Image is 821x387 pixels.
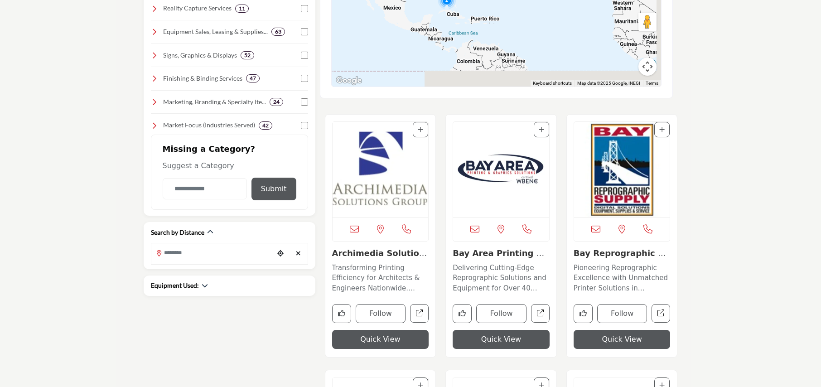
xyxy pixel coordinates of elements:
div: Clear search location [292,244,305,263]
button: Map camera controls [638,58,657,76]
input: Select Marketing, Branding & Specialty Items checkbox [301,98,308,106]
h4: Marketing, Branding & Specialty Items: Design and creative services, marketing support, and speci... [163,97,266,106]
h4: Reality Capture Services: Laser scanning, BIM modeling, photogrammetry, 3D scanning, and other ad... [163,4,232,13]
h3: Archimedia Solutions Group [332,248,429,258]
input: Select Finishing & Binding Services checkbox [301,75,308,82]
a: Terms (opens in new tab) [646,81,658,86]
button: Follow [597,304,647,323]
div: 24 Results For Marketing, Branding & Specialty Items [270,98,283,106]
h4: Equipment Sales, Leasing & Supplies: Equipment sales, leasing, service, and resale of plotters, s... [163,27,268,36]
p: Delivering Cutting-Edge Reprographic Solutions and Equipment for Over 40 Years. Based in [GEOGRAP... [453,263,550,294]
b: 24 [273,99,280,105]
a: Bay Reprographic & S... [574,248,666,268]
a: Open Listing in new tab [574,122,670,217]
a: Archimedia Solutions... [332,248,427,268]
button: Follow [356,304,406,323]
div: Choose your current location [274,244,287,263]
a: Bay Area Printing & ... [453,248,544,268]
b: 52 [244,52,251,58]
h3: Bay Reprographic & Supply, Inc [574,248,671,258]
h2: Equipment Used: [151,281,199,290]
a: Delivering Cutting-Edge Reprographic Solutions and Equipment for Over 40 Years. Based in [GEOGRAP... [453,261,550,294]
span: Map data ©2025 Google, INEGI [577,81,640,86]
a: Open archimedia-solutions-group in new tab [410,304,429,323]
button: Drag Pegman onto the map to open Street View [638,13,657,31]
b: 63 [275,29,281,35]
p: Transforming Printing Efficiency for Architects & Engineers Nationwide. Specializing in the repro... [332,263,429,294]
img: Bay Reprographic & Supply, Inc [574,122,670,217]
div: 42 Results For Market Focus (Industries Served) [259,121,272,130]
a: Add To List [659,126,665,133]
div: 47 Results For Finishing & Binding Services [246,74,260,82]
input: Search Location [151,244,274,261]
a: Add To List [418,126,423,133]
button: Follow [476,304,526,323]
img: Google [334,75,364,87]
h4: Signs, Graphics & Displays: Exterior/interior building signs, trade show booths, event displays, ... [163,51,237,60]
input: Select Market Focus (Industries Served) checkbox [301,122,308,129]
input: Select Signs, Graphics & Displays checkbox [301,52,308,59]
b: 11 [239,5,245,12]
span: Suggest a Category [163,161,234,170]
h3: Bay Area Printing & Graphic Solutions [453,248,550,258]
a: Open Listing in new tab [333,122,429,217]
a: Pioneering Reprographic Excellence with Unmatched Printer Solutions in [GEOGRAPHIC_DATA][US_STATE... [574,261,671,294]
img: Archimedia Solutions Group [333,122,429,217]
h4: Market Focus (Industries Served): Tailored solutions for industries like architecture, constructi... [163,121,255,130]
img: Bay Area Printing & Graphic Solutions [453,122,549,217]
a: Open Listing in new tab [453,122,549,217]
input: Select Equipment Sales, Leasing & Supplies checkbox [301,28,308,35]
button: Quick View [332,330,429,349]
a: Add To List [539,126,544,133]
div: 63 Results For Equipment Sales, Leasing & Supplies [271,28,285,36]
input: Select Reality Capture Services checkbox [301,5,308,12]
p: Pioneering Reprographic Excellence with Unmatched Printer Solutions in [GEOGRAPHIC_DATA][US_STATE... [574,263,671,294]
div: 11 Results For Reality Capture Services [235,5,249,13]
h4: Finishing & Binding Services: Laminating, binding, folding, trimming, and other finishing touches... [163,74,242,83]
button: Quick View [574,330,671,349]
button: Submit [251,178,296,200]
a: Open this area in Google Maps (opens a new window) [334,75,364,87]
button: Quick View [453,330,550,349]
h2: Search by Distance [151,228,204,237]
b: 47 [250,75,256,82]
a: Open bay-reprographic-supply-inc in new tab [652,304,670,323]
a: Open bay-area-printing-graphic-solutions in new tab [531,304,550,323]
b: 42 [262,122,269,129]
div: 52 Results For Signs, Graphics & Displays [241,51,254,59]
button: Keyboard shortcuts [533,80,572,87]
input: Category Name [163,178,247,199]
h2: Missing a Category? [163,144,296,160]
a: Transforming Printing Efficiency for Architects & Engineers Nationwide. Specializing in the repro... [332,261,429,294]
